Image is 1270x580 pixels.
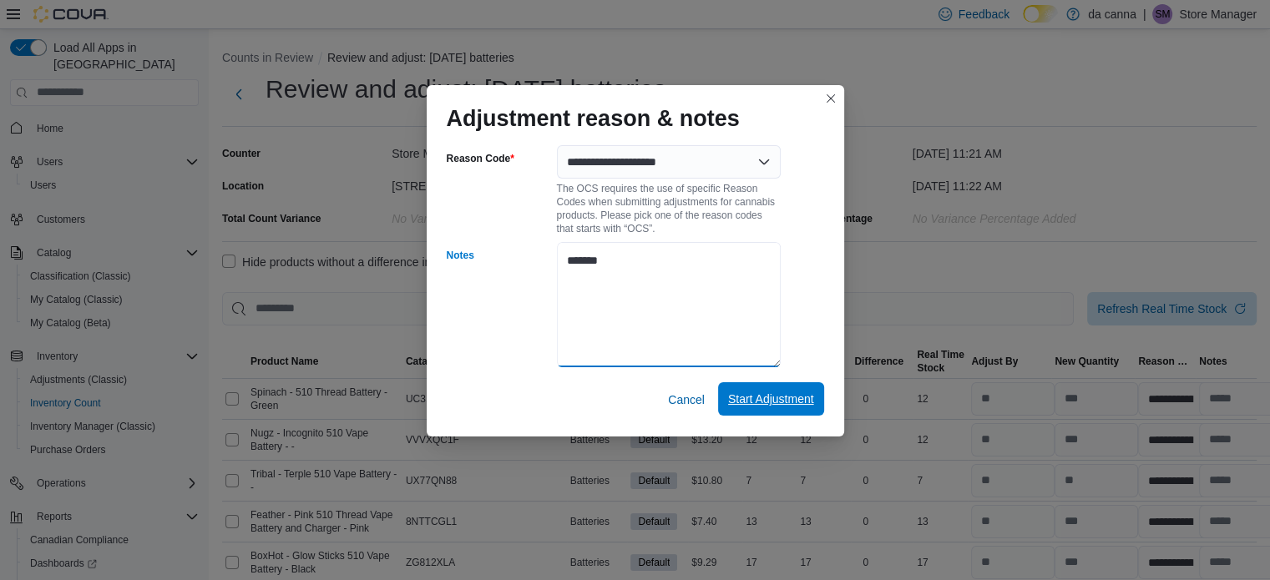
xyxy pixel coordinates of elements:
[447,249,474,262] label: Notes
[557,179,781,235] div: The OCS requires the use of specific Reason Codes when submitting adjustments for cannabis produc...
[447,152,514,165] label: Reason Code
[447,105,740,132] h1: Adjustment reason & notes
[728,391,814,407] span: Start Adjustment
[718,382,824,416] button: Start Adjustment
[661,383,711,416] button: Cancel
[821,88,841,108] button: Closes this modal window
[668,391,705,408] span: Cancel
